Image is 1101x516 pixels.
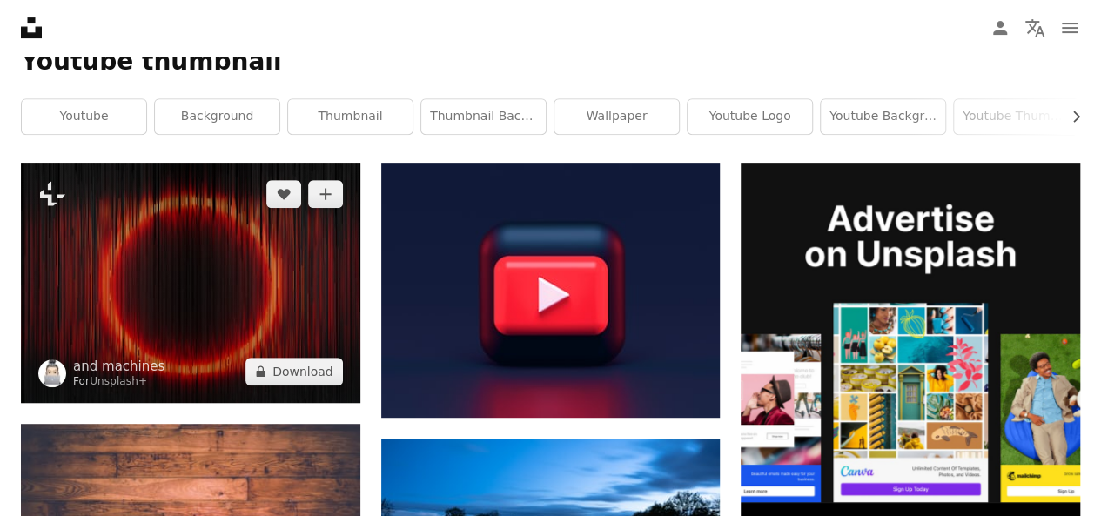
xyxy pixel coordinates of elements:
a: red and white square illustration [381,282,721,298]
button: Add to Collection [308,180,343,208]
a: and machines [73,358,164,375]
a: thumbnail [288,99,413,134]
a: wallpaper [554,99,679,134]
button: Download [245,358,343,385]
button: Language [1017,10,1052,45]
a: Log in / Sign up [983,10,1017,45]
a: youtube [22,99,146,134]
img: Go to and machines's profile [38,359,66,387]
img: a red circle on a black background [21,163,360,403]
div: For [73,375,164,389]
a: Home — Unsplash [21,17,42,38]
button: Menu [1052,10,1087,45]
h1: Youtube thumbnail [21,46,1080,77]
a: Unsplash+ [90,375,147,387]
a: youtube background [821,99,945,134]
a: background [155,99,279,134]
a: thumbnail background [421,99,546,134]
a: a red circle on a black background [21,275,360,291]
a: youtube logo [688,99,812,134]
img: file-1636576776643-80d394b7be57image [741,163,1080,502]
button: Like [266,180,301,208]
button: scroll list to the right [1060,99,1080,134]
img: red and white square illustration [381,163,721,417]
a: youtube thumbnail background [954,99,1078,134]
